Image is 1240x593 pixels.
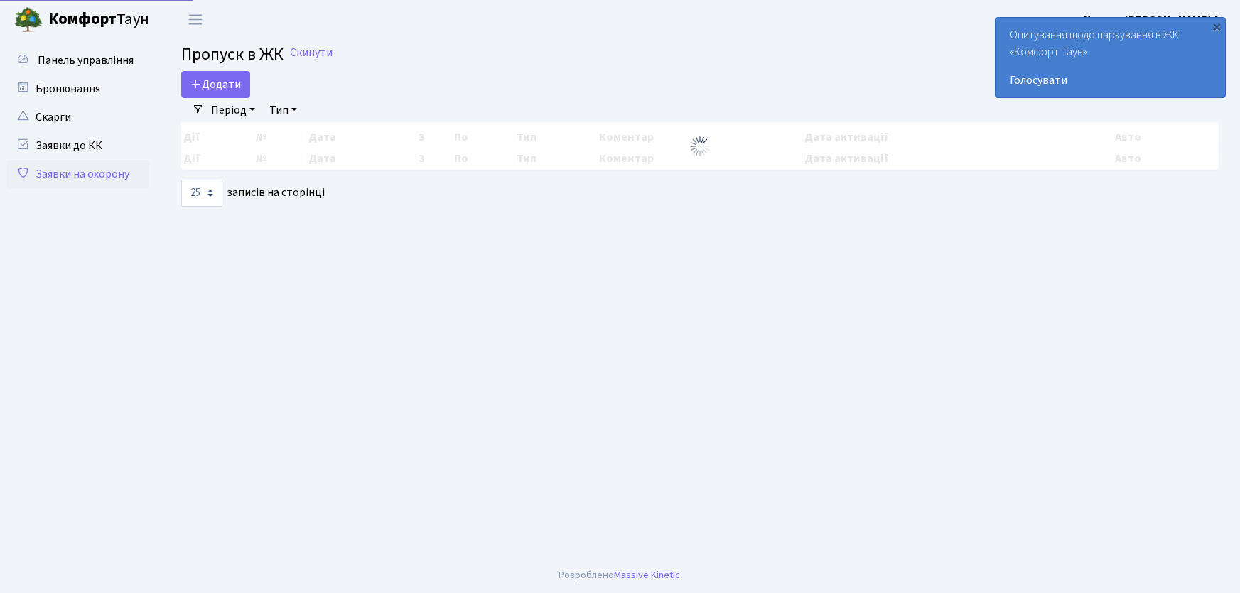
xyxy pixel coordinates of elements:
a: Панель управління [7,46,149,75]
b: Комфорт [48,8,117,31]
div: Опитування щодо паркування в ЖК «Комфорт Таун» [996,18,1225,97]
span: Додати [190,77,241,92]
a: Massive Kinetic [614,567,680,582]
b: Цитрус [PERSON_NAME] А. [1084,12,1223,28]
a: Період [205,98,261,122]
a: Голосувати [1010,72,1211,89]
a: Скарги [7,103,149,131]
a: Додати [181,71,250,98]
span: Панель управління [38,53,134,68]
span: Пропуск в ЖК [181,42,284,67]
a: Скинути [290,46,333,60]
div: × [1209,19,1224,33]
div: Розроблено . [559,567,682,583]
select: записів на сторінці [181,180,222,207]
a: Заявки на охорону [7,160,149,188]
img: Обробка... [689,135,711,158]
a: Цитрус [PERSON_NAME] А. [1084,11,1223,28]
a: Заявки до КК [7,131,149,160]
img: logo.png [14,6,43,34]
label: записів на сторінці [181,180,325,207]
a: Тип [264,98,303,122]
span: Таун [48,8,149,32]
a: Бронювання [7,75,149,103]
button: Переключити навігацію [178,8,213,31]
